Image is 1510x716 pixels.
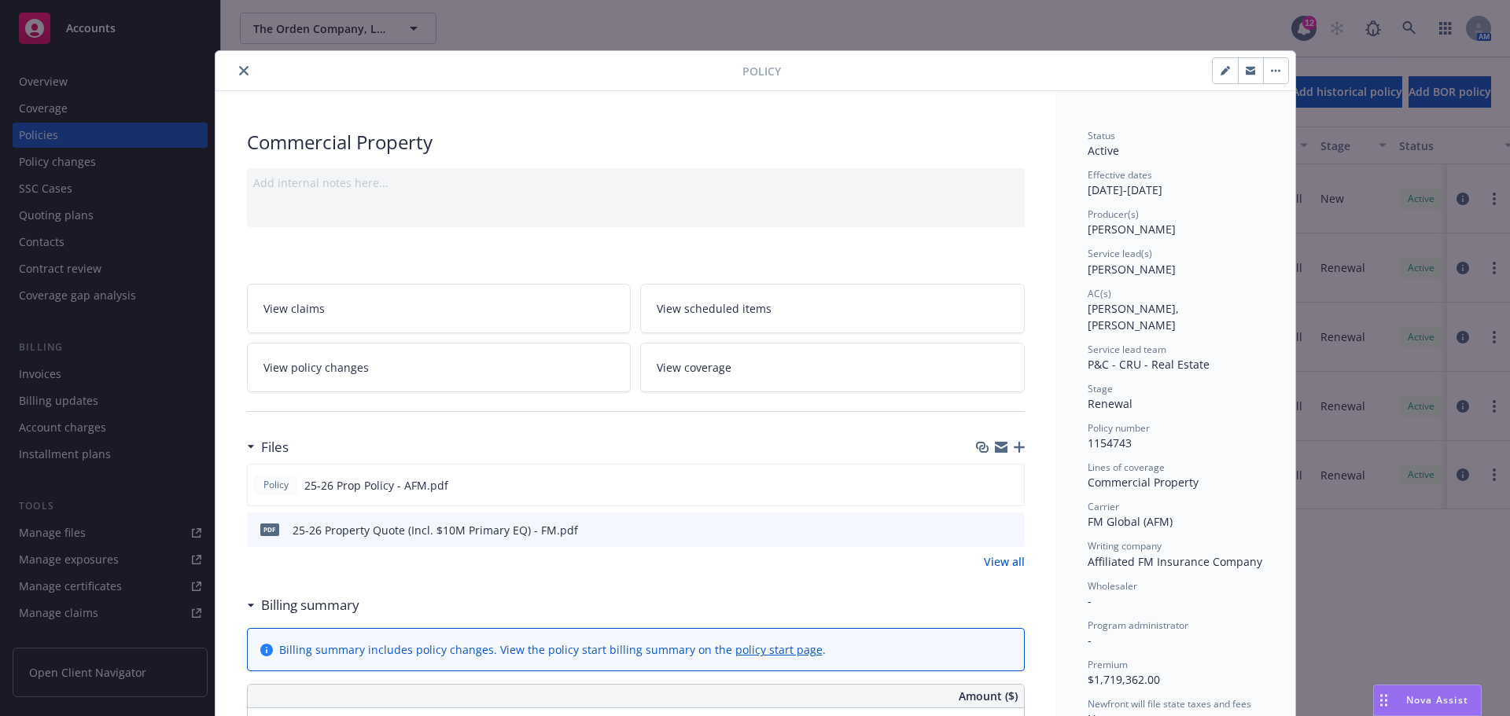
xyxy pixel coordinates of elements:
[260,523,279,535] span: pdf
[1088,396,1132,411] span: Renewal
[1088,129,1115,142] span: Status
[1374,685,1394,715] div: Drag to move
[293,522,578,538] div: 25-26 Property Quote (Incl. $10M Primary EQ) - FM.pdf
[657,300,772,317] span: View scheduled items
[1088,579,1137,593] span: Wholesaler
[263,359,369,376] span: View policy changes
[1088,619,1188,632] span: Program administrator
[247,437,289,457] div: Files
[1088,435,1132,450] span: 1154743
[1088,697,1251,710] span: Newfront will file state taxes and fees
[742,63,781,79] span: Policy
[1088,207,1139,221] span: Producer(s)
[247,129,1025,156] div: Commercial Property
[640,343,1025,392] a: View coverage
[260,478,292,492] span: Policy
[1088,301,1182,332] span: [PERSON_NAME], [PERSON_NAME]
[1088,247,1152,260] span: Service lead(s)
[735,642,823,657] a: policy start page
[1088,514,1173,529] span: FM Global (AFM)
[979,522,992,538] button: download file
[1088,593,1092,608] span: -
[247,595,359,615] div: Billing summary
[1088,658,1128,671] span: Premium
[1088,554,1262,569] span: Affiliated FM Insurance Company
[1373,685,1482,716] button: Nova Assist
[1088,475,1199,490] span: Commercial Property
[279,641,826,658] div: Billing summary includes policy changes. View the policy start billing summary on the .
[1406,693,1468,707] span: Nova Assist
[1088,168,1264,198] div: [DATE] - [DATE]
[1088,539,1162,553] span: Writing company
[234,61,253,80] button: close
[261,595,359,615] h3: Billing summary
[1088,500,1119,513] span: Carrier
[247,284,632,333] a: View claims
[959,688,1018,704] span: Amount ($)
[1088,357,1210,372] span: P&C - CRU - Real Estate
[261,437,289,457] h3: Files
[1088,262,1176,277] span: [PERSON_NAME]
[1004,522,1018,538] button: preview file
[1088,143,1119,158] span: Active
[657,359,731,376] span: View coverage
[1088,421,1150,435] span: Policy number
[263,300,325,317] span: View claims
[247,343,632,392] a: View policy changes
[1088,343,1166,356] span: Service lead team
[1088,672,1160,687] span: $1,719,362.00
[640,284,1025,333] a: View scheduled items
[1088,461,1165,474] span: Lines of coverage
[304,477,448,494] span: 25-26 Prop Policy - AFM.pdf
[978,477,991,494] button: download file
[984,553,1025,570] a: View all
[1088,633,1092,648] span: -
[1088,168,1152,182] span: Effective dates
[1004,477,1018,494] button: preview file
[253,174,1018,191] div: Add internal notes here...
[1088,287,1111,300] span: AC(s)
[1088,222,1176,237] span: [PERSON_NAME]
[1088,382,1113,395] span: Stage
